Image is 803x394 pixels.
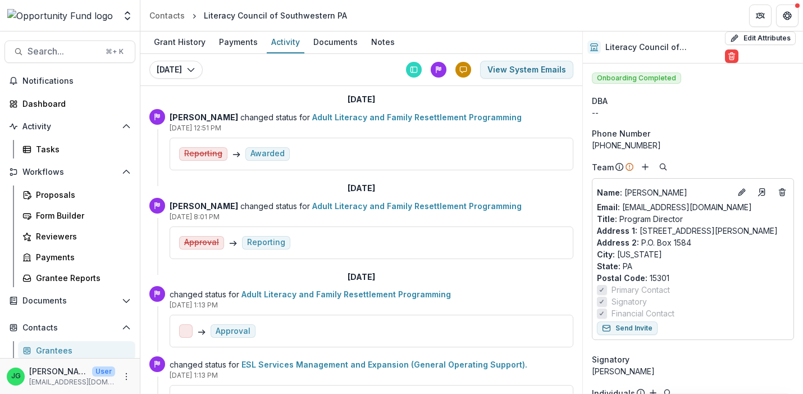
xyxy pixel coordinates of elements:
a: Adult Literacy and Family Resettlement Programming [241,289,451,299]
div: Proposals [36,189,126,201]
div: Payments [36,251,126,263]
button: Notifications [4,72,135,90]
span: Signatory [592,354,629,365]
span: Title : [597,214,617,224]
button: Search [656,160,670,174]
button: Partners [749,4,772,27]
p: 15301 [597,272,789,284]
div: Reporting [247,238,285,247]
s: Approval [184,238,219,247]
a: Adult Literacy and Family Resettlement Programming [312,201,522,211]
h2: Literacy Council of Southwestern PA [605,43,721,52]
h2: [DATE] [348,184,375,193]
a: ESL Services Management and Expansion (General Operating Support). [241,360,527,369]
a: Notes [367,31,399,53]
p: Team [592,161,614,173]
a: Go to contact [753,183,771,201]
a: Activity [267,31,304,53]
div: Contacts [149,10,185,21]
span: Search... [28,46,99,57]
p: [DATE] 8:01 PM [170,212,573,222]
a: Adult Literacy and Family Resettlement Programming [312,112,522,122]
p: changed status for [170,359,573,370]
span: Notifications [22,76,131,86]
span: Signatory [612,296,647,307]
button: Open Activity [4,117,135,135]
img: Opportunity Fund logo [7,9,113,22]
a: Payments [215,31,262,53]
p: changed status for [170,111,573,123]
div: [PHONE_NUMBER] [592,139,794,151]
div: Reviewers [36,230,126,242]
a: Dashboard [4,94,135,113]
span: Phone Number [592,128,650,139]
p: [PERSON_NAME] [29,365,88,377]
button: Deletes [775,185,789,199]
s: Reporting [184,149,222,158]
a: Name: [PERSON_NAME] [597,187,731,198]
p: [US_STATE] [597,248,789,260]
a: Proposals [18,185,135,204]
strong: [PERSON_NAME] [170,201,238,211]
h2: [DATE] [348,273,375,282]
button: More [120,370,133,383]
div: ⌘ + K [103,46,126,58]
div: Form Builder [36,210,126,221]
p: [EMAIL_ADDRESS][DOMAIN_NAME] [29,377,115,387]
nav: breadcrumb [145,7,352,24]
a: Grantees [18,341,135,360]
div: Grantees [36,345,126,356]
span: State : [597,261,620,271]
div: Jake Goodman [11,373,21,380]
h2: [DATE] [348,95,375,105]
a: Reviewers [18,227,135,246]
p: changed status for [170,200,573,212]
p: User [92,366,115,377]
button: Open Contacts [4,319,135,337]
span: Onboarding Completed [592,73,681,84]
p: Program Director [597,213,789,225]
span: Primary Contact [612,284,670,296]
p: changed status for [170,288,573,300]
div: Activity [267,34,304,50]
p: [STREET_ADDRESS][PERSON_NAME] [597,225,789,237]
span: Documents [22,296,117,306]
button: Open entity switcher [120,4,135,27]
button: [DATE] [149,61,203,79]
span: DBA [592,95,608,107]
span: City : [597,250,615,259]
button: Open Documents [4,292,135,310]
button: Search... [4,40,135,63]
button: Open Workflows [4,163,135,181]
div: Approval [216,327,250,336]
a: Documents [309,31,362,53]
span: Address 1 : [597,226,637,236]
div: Tasks [36,143,126,155]
div: Grant History [149,34,210,50]
span: Financial Contact [612,307,674,319]
div: Literacy Council of Southwestern PA [204,10,347,21]
p: [PERSON_NAME] [597,187,731,198]
span: Address 2 : [597,238,639,247]
div: [PERSON_NAME] [592,365,794,377]
span: Postal Code : [597,273,647,283]
a: Payments [18,248,135,266]
div: Payments [215,34,262,50]
button: Send Invite [597,321,658,335]
div: Documents [309,34,362,50]
span: Name : [597,188,622,197]
button: View System Emails [480,61,573,79]
a: Email: [EMAIL_ADDRESS][DOMAIN_NAME] [597,201,752,213]
a: Form Builder [18,206,135,225]
div: Awarded [250,149,285,158]
button: Get Help [776,4,799,27]
span: Email: [597,202,620,212]
strong: [PERSON_NAME] [170,112,238,122]
span: Contacts [22,323,117,333]
a: Grant History [149,31,210,53]
div: Dashboard [22,98,126,110]
p: PA [597,260,789,272]
div: Notes [367,34,399,50]
p: [DATE] 1:13 PM [170,370,573,381]
button: Add [638,160,652,174]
